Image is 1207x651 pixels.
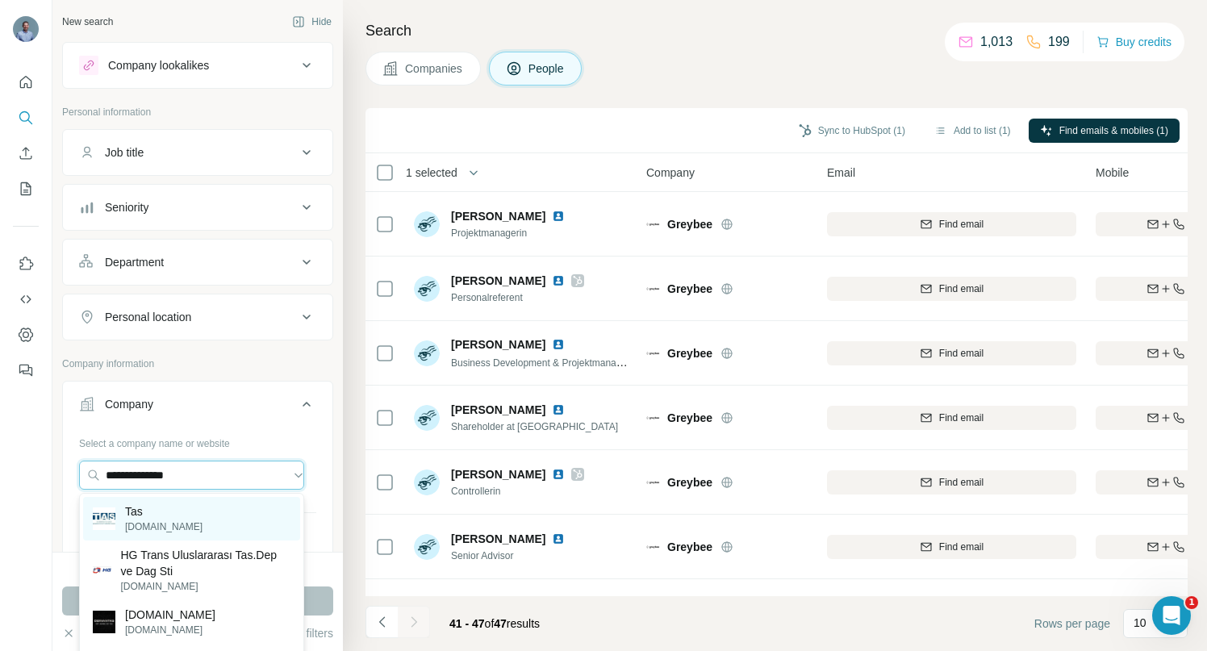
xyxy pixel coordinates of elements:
[414,211,440,237] img: Avatar
[13,103,39,132] button: Search
[105,309,191,325] div: Personal location
[980,32,1013,52] p: 1,013
[667,345,712,361] span: Greybee
[105,396,153,412] div: Company
[121,579,291,594] p: [DOMAIN_NAME]
[494,617,507,630] span: 47
[827,470,1076,495] button: Find email
[93,507,115,530] img: Tas
[108,57,209,73] div: Company lookalikes
[125,623,215,637] p: [DOMAIN_NAME]
[62,105,333,119] p: Personal information
[552,403,565,416] img: LinkedIn logo
[451,336,545,353] span: [PERSON_NAME]
[105,254,164,270] div: Department
[63,243,332,282] button: Department
[13,68,39,97] button: Quick start
[827,341,1076,365] button: Find email
[63,298,332,336] button: Personal location
[451,419,618,434] span: Shareholder at [GEOGRAPHIC_DATA]
[121,547,291,579] p: HG Trans Uluslararası Tas.Dep ve Dag Sti
[105,199,148,215] div: Seniority
[62,357,333,371] p: Company information
[939,282,984,296] span: Find email
[939,346,984,361] span: Find email
[787,119,917,143] button: Sync to HubSpot (1)
[1134,615,1146,631] p: 10
[13,174,39,203] button: My lists
[125,607,215,623] p: [DOMAIN_NAME]
[646,540,659,553] img: Logo of Greybee
[1059,123,1168,138] span: Find emails & mobiles (1)
[646,165,695,181] span: Company
[827,535,1076,559] button: Find email
[414,469,440,495] img: Avatar
[63,46,332,85] button: Company lookalikes
[414,405,440,431] img: Avatar
[1034,616,1110,632] span: Rows per page
[449,617,540,630] span: results
[451,290,584,305] span: Personalreferent
[667,539,712,555] span: Greybee
[646,218,659,231] img: Logo of Greybee
[552,274,565,287] img: LinkedIn logo
[451,484,584,499] span: Controllerin
[667,410,712,426] span: Greybee
[827,212,1076,236] button: Find email
[451,466,545,482] span: [PERSON_NAME]
[13,356,39,385] button: Feedback
[528,61,566,77] span: People
[1096,165,1129,181] span: Mobile
[552,532,565,545] img: LinkedIn logo
[13,16,39,42] img: Avatar
[414,340,440,366] img: Avatar
[281,10,343,34] button: Hide
[1096,31,1171,53] button: Buy credits
[13,139,39,168] button: Enrich CSV
[552,338,565,351] img: LinkedIn logo
[62,15,113,29] div: New search
[414,276,440,302] img: Avatar
[93,561,111,580] img: HG Trans Uluslararası Tas.Dep ve Dag Sti
[13,249,39,278] button: Use Surfe on LinkedIn
[451,208,545,224] span: [PERSON_NAME]
[667,474,712,490] span: Greybee
[485,617,495,630] span: of
[13,320,39,349] button: Dashboard
[1029,119,1180,143] button: Find emails & mobiles (1)
[451,531,545,547] span: [PERSON_NAME]
[451,273,545,289] span: [PERSON_NAME]
[939,217,984,232] span: Find email
[63,385,332,430] button: Company
[13,285,39,314] button: Use Surfe API
[827,165,855,181] span: Email
[667,216,712,232] span: Greybee
[406,165,457,181] span: 1 selected
[62,625,108,641] button: Clear
[646,411,659,424] img: Logo of Greybee
[646,476,659,489] img: Logo of Greybee
[451,402,545,418] span: [PERSON_NAME]
[939,411,984,425] span: Find email
[449,617,485,630] span: 41 - 47
[646,282,659,295] img: Logo of Greybee
[1152,596,1191,635] iframe: Intercom live chat
[1185,596,1198,609] span: 1
[939,540,984,554] span: Find email
[79,430,316,451] div: Select a company name or website
[414,534,440,560] img: Avatar
[405,61,464,77] span: Companies
[827,277,1076,301] button: Find email
[939,475,984,490] span: Find email
[667,281,712,297] span: Greybee
[451,549,571,563] span: Senior Advisor
[552,210,565,223] img: LinkedIn logo
[125,503,203,520] p: Tas
[1048,32,1070,52] p: 199
[125,520,203,534] p: [DOMAIN_NAME]
[451,226,571,240] span: Projektmanagerin
[365,19,1188,42] h4: Search
[451,595,545,611] span: [PERSON_NAME]
[451,356,649,369] span: Business Development & Projektmanagement
[365,606,398,638] button: Navigate to previous page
